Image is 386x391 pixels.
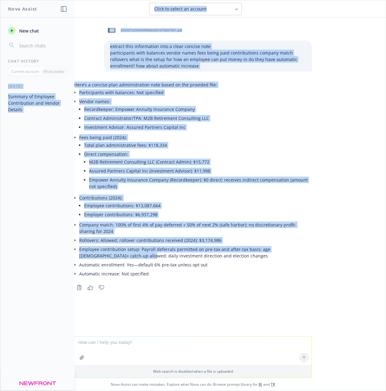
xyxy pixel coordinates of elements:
[18,41,67,50] input: Search chats
[110,43,306,50] p: extract this information into a clear concise note
[76,285,82,290] svg: Copy to clipboard
[1,59,75,64] div: Chat History
[79,245,312,260] li: Employee contribution setup: Payroll deferrals permitted on pre-tax and after-tax basis; age [DEM...
[110,50,306,69] p: participants with balances vendor names fees being paid contributions company match rollovers wha...
[149,3,242,15] button: Click to select an account
[79,269,312,278] li: Automatic increase: Not specified
[108,28,115,33] span: pdf
[79,220,312,236] li: Company match: 100% of first 4% of pay deferred + 50% of next 2% (safe harbor); no discretionary ...
[43,69,64,74] p: All accounts
[154,6,207,12] span: Click to select an account
[104,23,183,38] div: pdf20250722065449NAL0001075667001.pdf
[84,123,312,132] li: Investment Advisor: Assured Partners Capital Inc
[79,88,312,97] li: Participants with balances: Not specified
[121,28,182,32] span: 20250722065449NAL0001075667001.pdf
[78,369,308,374] p: Web search is disabled when a file is uploaded
[84,150,312,192] li: Direct compensation:
[79,236,312,245] li: Rollovers: Allowed; rollover contributions received (2024): $3,174,986
[84,114,312,123] li: Contract Administrator/TPA: M2B Retirement Consulting LLC
[74,81,312,88] p: Here’s a concise plan administration note based on the provided file:
[271,382,275,387] a: TR
[79,193,312,220] li: Contributions (2024):
[84,201,312,210] li: Employee contributions: $13,087,664
[6,25,70,36] button: New chat
[11,69,39,74] p: Current account
[3,378,383,391] span: Nova Assist can make mistakes. Explore what Nova can do: Browse prompt library for and
[84,210,312,219] li: Employer contributions: $6,937,298
[79,133,312,193] li: Fees being paid (2024):
[89,166,312,175] li: Assured Partners Capital Inc (Investment Advisor): $11,998
[89,157,312,166] li: M2B Retirement Consulting LLC (Contract Admin): $15,772
[6,91,70,115] button: Summary of Employee Contribution and Vendor Details
[96,283,106,292] button: Thumbs down
[79,260,312,269] li: Automatic enrollment: Yes—default 6% pre-tax unless opt out
[84,105,312,114] li: Recordkeeper: Empower Annuity Insurance Company
[84,141,312,150] li: Total plan administrative fees: $118,334
[89,175,312,191] li: Empower Annuity Insurance Company (Recordkeeper): $0 direct; receives indirect compensation (amou...
[1,84,75,89] div: [DATE]
[8,6,37,12] h1: Nova Assist
[18,28,39,34] span: New chat
[259,382,262,387] a: BI
[79,97,312,133] li: Vendor names:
